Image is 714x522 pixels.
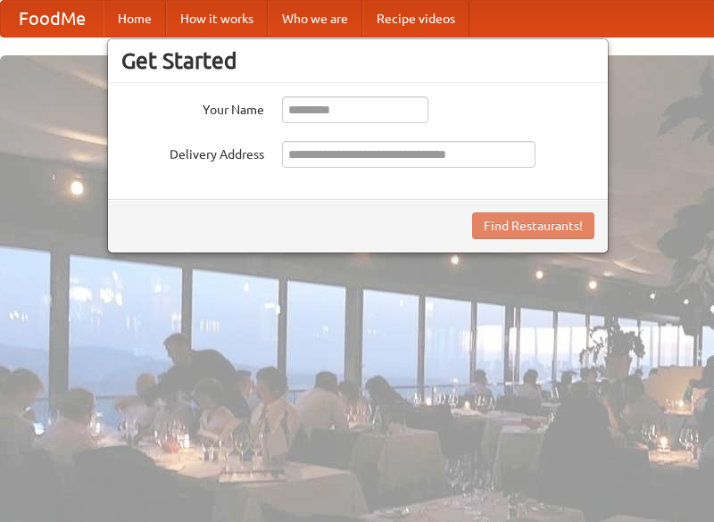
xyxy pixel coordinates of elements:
h3: Get Started [121,47,594,74]
a: How it works [166,1,268,37]
label: Delivery Address [121,141,264,163]
a: Home [104,1,166,37]
button: Find Restaurants! [472,212,594,239]
a: Who we are [268,1,362,37]
a: FoodMe [1,1,104,37]
a: Recipe videos [362,1,469,37]
label: Your Name [121,96,264,119]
